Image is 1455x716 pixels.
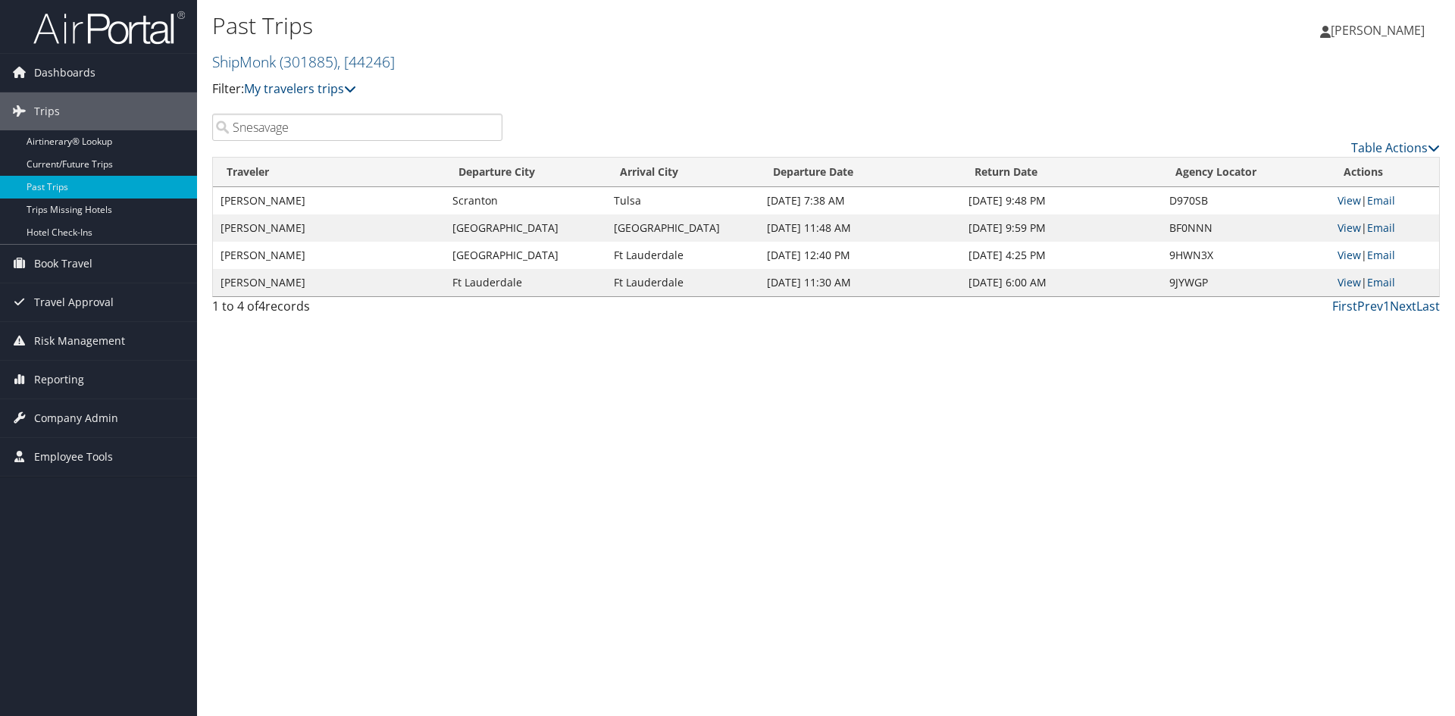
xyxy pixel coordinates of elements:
a: Next [1390,298,1416,314]
a: 1 [1383,298,1390,314]
a: Table Actions [1351,139,1440,156]
th: Actions [1330,158,1439,187]
a: Prev [1357,298,1383,314]
th: Departure City: activate to sort column ascending [445,158,607,187]
a: View [1338,248,1361,262]
span: [PERSON_NAME] [1331,22,1425,39]
img: airportal-logo.png [33,10,185,45]
th: Arrival City: activate to sort column ascending [606,158,759,187]
span: Reporting [34,361,84,399]
td: [GEOGRAPHIC_DATA] [445,242,607,269]
td: [DATE] 9:48 PM [961,187,1162,214]
p: Filter: [212,80,1031,99]
a: Email [1367,193,1395,208]
a: [PERSON_NAME] [1320,8,1440,53]
span: Risk Management [34,322,125,360]
th: Traveler: activate to sort column ascending [213,158,445,187]
span: Trips [34,92,60,130]
td: 9JYWGP [1162,269,1330,296]
td: | [1330,187,1439,214]
td: Tulsa [606,187,759,214]
td: Ft Lauderdale [606,242,759,269]
a: First [1332,298,1357,314]
td: BF0NNN [1162,214,1330,242]
a: View [1338,275,1361,289]
td: | [1330,214,1439,242]
td: | [1330,242,1439,269]
a: ShipMonk [212,52,395,72]
a: My travelers trips [244,80,356,97]
td: [DATE] 6:00 AM [961,269,1162,296]
th: Agency Locator: activate to sort column ascending [1162,158,1330,187]
span: Employee Tools [34,438,113,476]
td: Ft Lauderdale [606,269,759,296]
span: Travel Approval [34,283,114,321]
span: ( 301885 ) [280,52,337,72]
td: [PERSON_NAME] [213,187,445,214]
td: [DATE] 7:38 AM [759,187,961,214]
span: Dashboards [34,54,95,92]
td: 9HWN3X [1162,242,1330,269]
td: Ft Lauderdale [445,269,607,296]
td: [DATE] 9:59 PM [961,214,1162,242]
span: Book Travel [34,245,92,283]
a: View [1338,193,1361,208]
td: D970SB [1162,187,1330,214]
span: 4 [258,298,265,314]
td: [DATE] 11:30 AM [759,269,961,296]
input: Search Traveler or Arrival City [212,114,502,141]
td: [DATE] 4:25 PM [961,242,1162,269]
a: Email [1367,275,1395,289]
td: [GEOGRAPHIC_DATA] [606,214,759,242]
th: Departure Date: activate to sort column ascending [759,158,961,187]
a: View [1338,220,1361,235]
a: Last [1416,298,1440,314]
td: [GEOGRAPHIC_DATA] [445,214,607,242]
td: [DATE] 12:40 PM [759,242,961,269]
td: [DATE] 11:48 AM [759,214,961,242]
div: 1 to 4 of records [212,297,502,323]
a: Email [1367,220,1395,235]
td: | [1330,269,1439,296]
th: Return Date: activate to sort column ascending [961,158,1162,187]
span: Company Admin [34,399,118,437]
span: , [ 44246 ] [337,52,395,72]
td: Scranton [445,187,607,214]
td: [PERSON_NAME] [213,214,445,242]
a: Email [1367,248,1395,262]
td: [PERSON_NAME] [213,269,445,296]
h1: Past Trips [212,10,1031,42]
td: [PERSON_NAME] [213,242,445,269]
